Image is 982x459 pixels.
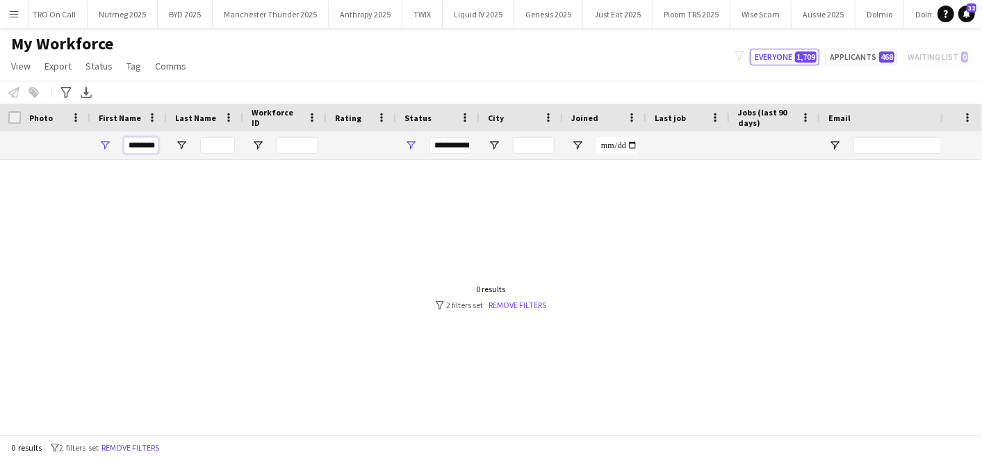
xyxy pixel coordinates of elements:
[78,84,95,101] app-action-btn: Export XLSX
[121,57,147,75] a: Tag
[335,113,361,123] span: Rating
[149,57,192,75] a: Comms
[58,84,74,101] app-action-btn: Advanced filters
[489,300,547,310] a: Remove filters
[514,1,583,28] button: Genesis 2025
[825,49,897,65] button: Applicants468
[85,60,113,72] span: Status
[277,137,318,154] input: Workforce ID Filter Input
[39,57,77,75] a: Export
[828,139,841,152] button: Open Filter Menu
[856,1,904,28] button: Dolmio
[8,111,21,124] input: Column with Header Selection
[436,284,547,294] div: 0 results
[488,139,500,152] button: Open Filter Menu
[175,139,188,152] button: Open Filter Menu
[879,51,894,63] span: 468
[583,1,653,28] button: Just Eat 2025
[750,49,819,65] button: Everyone1,709
[738,107,795,128] span: Jobs (last 90 days)
[88,1,158,28] button: Nutmeg 2025
[404,113,432,123] span: Status
[6,57,36,75] a: View
[488,113,504,123] span: City
[571,113,598,123] span: Joined
[175,113,216,123] span: Last Name
[80,57,118,75] a: Status
[99,139,111,152] button: Open Filter Menu
[571,139,584,152] button: Open Filter Menu
[158,1,213,28] button: BYD 2025
[329,1,402,28] button: Anthropy 2025
[653,1,730,28] button: Ploom TRS 2025
[958,6,975,22] a: 32
[200,137,235,154] input: Last Name Filter Input
[155,60,186,72] span: Comms
[967,3,976,13] span: 32
[11,60,31,72] span: View
[795,51,817,63] span: 1,709
[828,113,851,123] span: Email
[22,1,88,28] button: TRO On Call
[252,139,264,152] button: Open Filter Menu
[252,107,302,128] span: Workforce ID
[11,33,113,54] span: My Workforce
[792,1,856,28] button: Aussie 2025
[655,113,686,123] span: Last job
[596,137,638,154] input: Joined Filter Input
[126,60,141,72] span: Tag
[443,1,514,28] button: Liquid IV 2025
[213,1,329,28] button: Manchester Thunder 2025
[99,113,141,123] span: First Name
[124,137,158,154] input: First Name Filter Input
[99,440,162,456] button: Remove filters
[29,113,53,123] span: Photo
[730,1,792,28] button: Wise Scam
[904,1,971,28] button: Dolmio 2025
[44,60,72,72] span: Export
[404,139,417,152] button: Open Filter Menu
[402,1,443,28] button: TWIX
[436,300,547,310] div: 2 filters set
[513,137,555,154] input: City Filter Input
[59,442,99,453] span: 2 filters set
